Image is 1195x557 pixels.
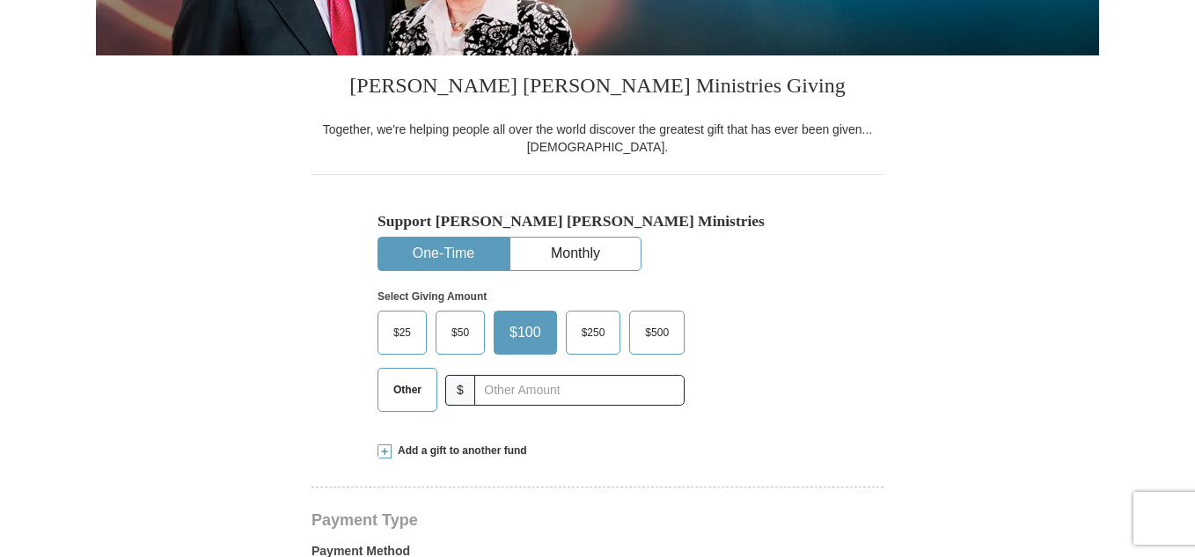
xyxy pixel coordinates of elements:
div: Together, we're helping people all over the world discover the greatest gift that has ever been g... [312,121,883,156]
span: $250 [573,319,614,346]
span: $ [445,375,475,406]
h5: Support [PERSON_NAME] [PERSON_NAME] Ministries [378,212,817,231]
button: One-Time [378,238,509,270]
span: $100 [501,319,550,346]
h3: [PERSON_NAME] [PERSON_NAME] Ministries Giving [312,55,883,121]
button: Monthly [510,238,641,270]
input: Other Amount [474,375,685,406]
span: $50 [443,319,478,346]
span: $25 [385,319,420,346]
span: Other [385,377,430,403]
h4: Payment Type [312,513,883,527]
span: Add a gift to another fund [392,443,527,458]
span: $500 [636,319,678,346]
strong: Select Giving Amount [378,290,487,303]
